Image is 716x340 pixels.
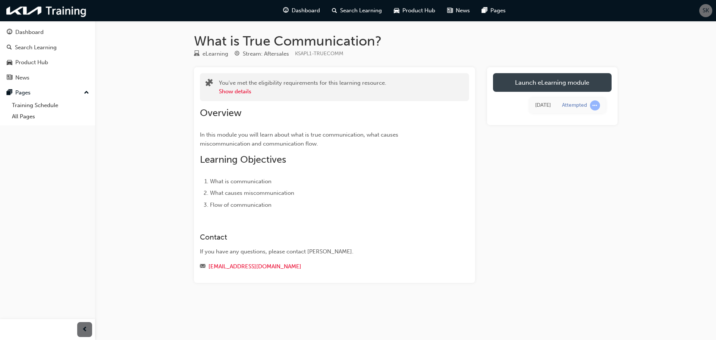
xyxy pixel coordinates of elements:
[200,262,442,271] div: Email
[15,43,57,52] div: Search Learning
[194,49,228,59] div: Type
[476,3,512,18] a: pages-iconPages
[202,50,228,58] div: eLearning
[535,101,551,110] div: Thu Aug 14 2025 12:36:30 GMT+1000 (Australian Eastern Standard Time)
[703,6,709,15] span: SK
[194,51,200,57] span: learningResourceType_ELEARNING-icon
[15,28,44,37] div: Dashboard
[292,6,320,15] span: Dashboard
[9,100,92,111] a: Training Schedule
[283,6,289,15] span: guage-icon
[7,29,12,36] span: guage-icon
[332,6,337,15] span: search-icon
[340,6,382,15] span: Search Learning
[9,111,92,122] a: All Pages
[15,88,31,97] div: Pages
[200,107,242,119] span: Overview
[562,102,587,109] div: Attempted
[493,73,612,92] a: Launch eLearning module
[219,79,386,96] div: You've met the eligibility requirements for this learning resource.
[200,233,442,241] h3: Contact
[7,59,12,66] span: car-icon
[219,87,251,96] button: Show details
[7,75,12,81] span: news-icon
[326,3,388,18] a: search-iconSearch Learning
[456,6,470,15] span: News
[4,3,89,18] img: kia-training
[200,247,442,256] div: If you have any questions, please contact [PERSON_NAME].
[243,50,289,58] div: Stream: Aftersales
[84,88,89,98] span: up-icon
[82,325,88,334] span: prev-icon
[7,44,12,51] span: search-icon
[441,3,476,18] a: news-iconNews
[295,50,343,57] span: Learning resource code
[490,6,506,15] span: Pages
[3,41,92,54] a: Search Learning
[482,6,487,15] span: pages-icon
[402,6,435,15] span: Product Hub
[388,3,441,18] a: car-iconProduct Hub
[234,51,240,57] span: target-icon
[210,190,294,196] span: What causes miscommunication
[3,86,92,100] button: Pages
[277,3,326,18] a: guage-iconDashboard
[15,74,29,82] div: News
[194,33,618,49] h1: What is True Communication?
[394,6,399,15] span: car-icon
[210,202,271,208] span: Flow of communication
[699,4,712,17] button: SK
[200,131,400,147] span: In this module you will learn about what is true communication, what causes miscommunication and ...
[200,263,205,270] span: email-icon
[7,90,12,96] span: pages-icon
[3,56,92,69] a: Product Hub
[3,24,92,86] button: DashboardSearch LearningProduct HubNews
[3,71,92,85] a: News
[234,49,289,59] div: Stream
[210,178,271,185] span: What is communication
[447,6,453,15] span: news-icon
[3,25,92,39] a: Dashboard
[590,100,600,110] span: learningRecordVerb_ATTEMPT-icon
[15,58,48,67] div: Product Hub
[200,154,286,165] span: Learning Objectives
[208,263,301,270] a: [EMAIL_ADDRESS][DOMAIN_NAME]
[205,79,213,88] span: puzzle-icon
